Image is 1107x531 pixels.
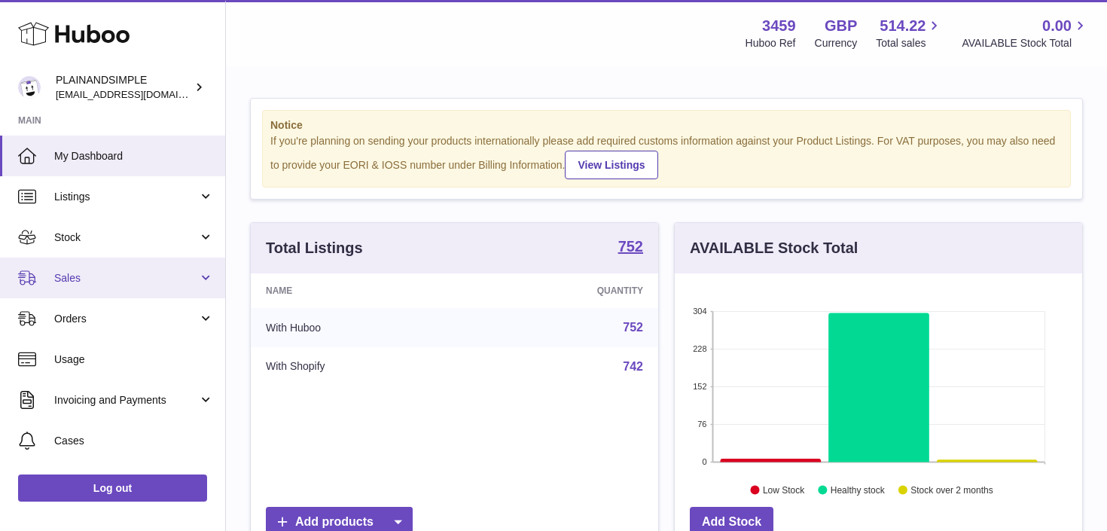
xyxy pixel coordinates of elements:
[693,344,706,353] text: 228
[56,73,191,102] div: PLAINANDSIMPLE
[54,393,198,407] span: Invoicing and Payments
[18,76,41,99] img: duco@plainandsimple.com
[18,475,207,502] a: Log out
[618,239,643,257] a: 752
[762,16,796,36] strong: 3459
[54,434,214,448] span: Cases
[54,352,214,367] span: Usage
[251,273,471,308] th: Name
[56,88,221,100] span: [EMAIL_ADDRESS][DOMAIN_NAME]
[54,149,214,163] span: My Dashboard
[623,360,643,373] a: 742
[876,16,943,50] a: 514.22 Total sales
[251,347,471,386] td: With Shopify
[962,16,1089,50] a: 0.00 AVAILABLE Stock Total
[831,484,886,495] text: Healthy stock
[618,239,643,254] strong: 752
[270,134,1063,179] div: If you're planning on sending your products internationally please add required customs informati...
[815,36,858,50] div: Currency
[251,308,471,347] td: With Huboo
[54,312,198,326] span: Orders
[54,230,198,245] span: Stock
[702,457,706,466] text: 0
[54,190,198,204] span: Listings
[693,382,706,391] text: 152
[825,16,857,36] strong: GBP
[565,151,657,179] a: View Listings
[962,36,1089,50] span: AVAILABLE Stock Total
[763,484,805,495] text: Low Stock
[693,307,706,316] text: 304
[697,420,706,429] text: 76
[910,484,993,495] text: Stock over 2 months
[471,273,658,308] th: Quantity
[266,238,363,258] h3: Total Listings
[690,238,858,258] h3: AVAILABLE Stock Total
[54,271,198,285] span: Sales
[1042,16,1072,36] span: 0.00
[270,118,1063,133] strong: Notice
[880,16,926,36] span: 514.22
[623,321,643,334] a: 752
[746,36,796,50] div: Huboo Ref
[876,36,943,50] span: Total sales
